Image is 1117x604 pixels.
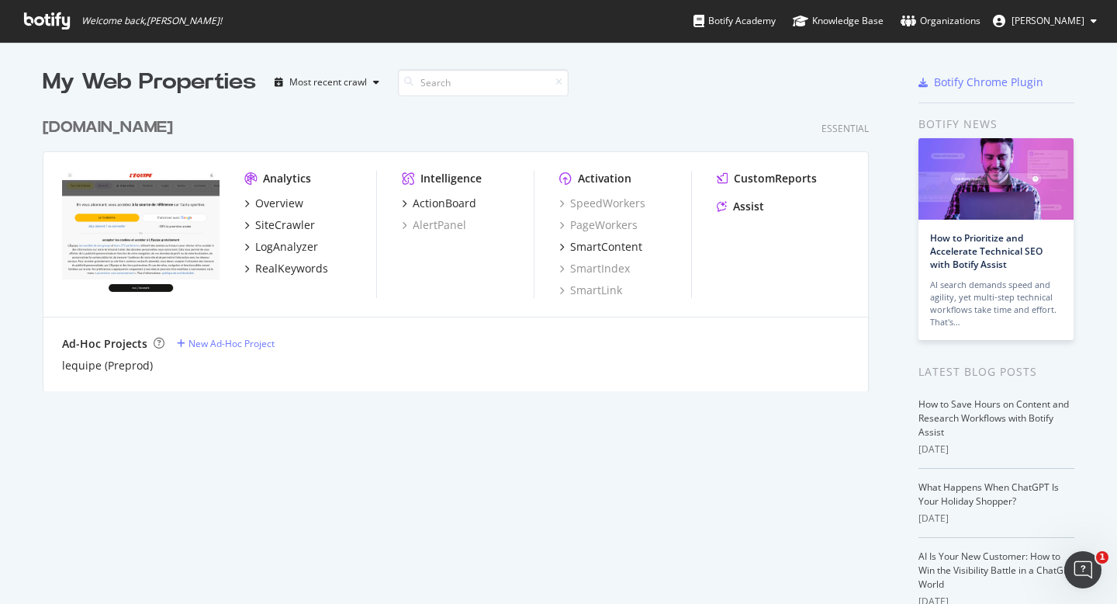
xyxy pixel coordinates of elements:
a: What Happens When ChatGPT Is Your Holiday Shopper? [918,481,1059,508]
button: Most recent crawl [268,70,386,95]
div: Botify Chrome Plugin [934,75,1043,90]
div: Assist [733,199,764,214]
div: CustomReports [734,171,817,186]
div: Organizations [901,13,980,29]
div: ActionBoard [413,196,476,211]
div: Activation [578,171,631,186]
a: SmartContent [559,239,642,255]
a: SmartLink [559,283,622,298]
a: SiteCrawler [244,217,315,233]
div: Latest Blog Posts [918,363,1074,380]
a: SmartIndex [559,261,630,276]
div: Overview [255,196,303,211]
a: AI Is Your New Customer: How to Win the Visibility Battle in a ChatGPT World [918,550,1074,591]
div: AI search demands speed and agility, yet multi-step technical workflows take time and effort. Tha... [930,279,1062,328]
div: SiteCrawler [255,217,315,233]
a: CustomReports [717,171,817,186]
div: Knowledge Base [793,13,884,29]
div: LogAnalyzer [255,239,318,255]
a: lequipe (Preprod) [62,358,153,373]
iframe: Intercom live chat [1064,551,1101,588]
button: [PERSON_NAME] [980,9,1109,33]
div: grid [43,98,881,391]
div: Analytics [263,171,311,186]
input: Search [398,69,569,96]
a: RealKeywords [244,261,328,276]
div: Ad-Hoc Projects [62,336,147,352]
img: lequipe.fr [62,171,220,297]
a: Overview [244,196,303,211]
span: Welcome back, [PERSON_NAME] ! [81,15,222,27]
div: Essential [821,122,869,135]
div: RealKeywords [255,261,328,276]
a: ActionBoard [402,196,476,211]
a: New Ad-Hoc Project [177,337,275,350]
a: Assist [717,199,764,214]
span: Nathan Redureau [1012,14,1084,27]
a: AlertPanel [402,217,466,233]
div: Botify news [918,116,1074,133]
a: How to Prioritize and Accelerate Technical SEO with Botify Assist [930,231,1043,271]
a: [DOMAIN_NAME] [43,116,179,139]
div: New Ad-Hoc Project [188,337,275,350]
div: Botify Academy [693,13,776,29]
a: PageWorkers [559,217,638,233]
div: [DATE] [918,512,1074,526]
div: Intelligence [420,171,482,186]
div: My Web Properties [43,67,256,98]
div: SmartContent [570,239,642,255]
div: [DATE] [918,443,1074,456]
a: LogAnalyzer [244,239,318,255]
img: How to Prioritize and Accelerate Technical SEO with Botify Assist [918,138,1074,220]
span: 1 [1096,551,1108,564]
div: [DOMAIN_NAME] [43,116,173,139]
a: How to Save Hours on Content and Research Workflows with Botify Assist [918,397,1069,439]
div: Most recent crawl [289,78,367,87]
a: Botify Chrome Plugin [918,75,1043,90]
a: SpeedWorkers [559,196,645,211]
